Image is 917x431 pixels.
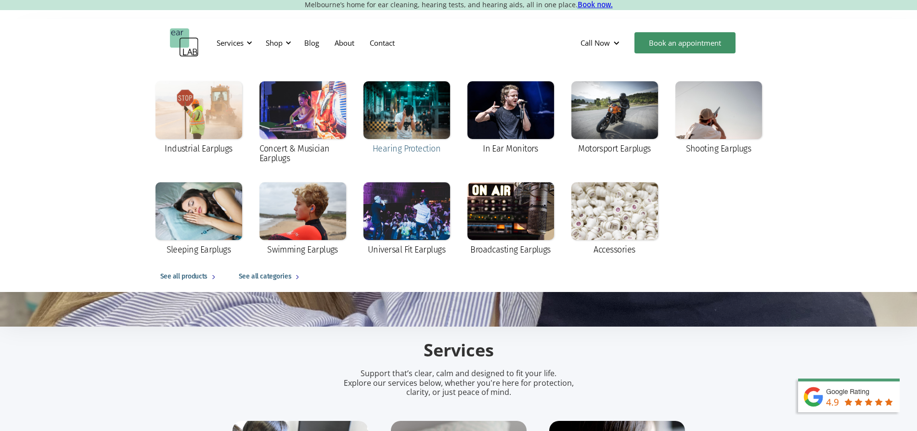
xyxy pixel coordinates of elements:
a: Accessories [567,177,663,261]
div: Shop [266,38,283,48]
div: Industrial Earplugs [165,144,232,153]
div: Services [217,38,244,48]
a: See all products [151,261,229,292]
a: Concert & Musician Earplugs [255,76,351,170]
div: Swimming Earplugs [267,245,338,254]
div: Services [211,28,255,57]
div: Shooting Earplugs [686,144,751,153]
div: Call Now [573,28,630,57]
a: Broadcasting Earplugs [463,177,559,261]
h2: Services [232,339,685,362]
a: Industrial Earplugs [151,76,247,160]
a: See all categories [229,261,313,292]
a: In Ear Monitors [463,76,559,160]
a: Motorsport Earplugs [567,76,663,160]
div: Sleeping Earplugs [167,245,231,254]
div: Concert & Musician Earplugs [259,144,346,163]
a: Blog [297,29,327,57]
div: Shop [260,28,294,57]
div: In Ear Monitors [483,144,538,153]
a: About [327,29,362,57]
div: See all categories [239,271,291,282]
div: Accessories [594,245,635,254]
div: Broadcasting Earplugs [470,245,551,254]
a: Universal Fit Earplugs [359,177,455,261]
a: Swimming Earplugs [255,177,351,261]
p: Support that’s clear, calm and designed to fit your life. Explore our services below, whether you... [331,369,586,397]
div: Hearing Protection [373,144,440,153]
a: home [170,28,199,57]
a: Book an appointment [634,32,736,53]
div: Motorsport Earplugs [578,144,651,153]
a: Contact [362,29,402,57]
a: Sleeping Earplugs [151,177,247,261]
div: See all products [160,271,207,282]
div: Call Now [581,38,610,48]
a: Hearing Protection [359,76,455,160]
a: Shooting Earplugs [671,76,767,160]
div: Universal Fit Earplugs [368,245,445,254]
